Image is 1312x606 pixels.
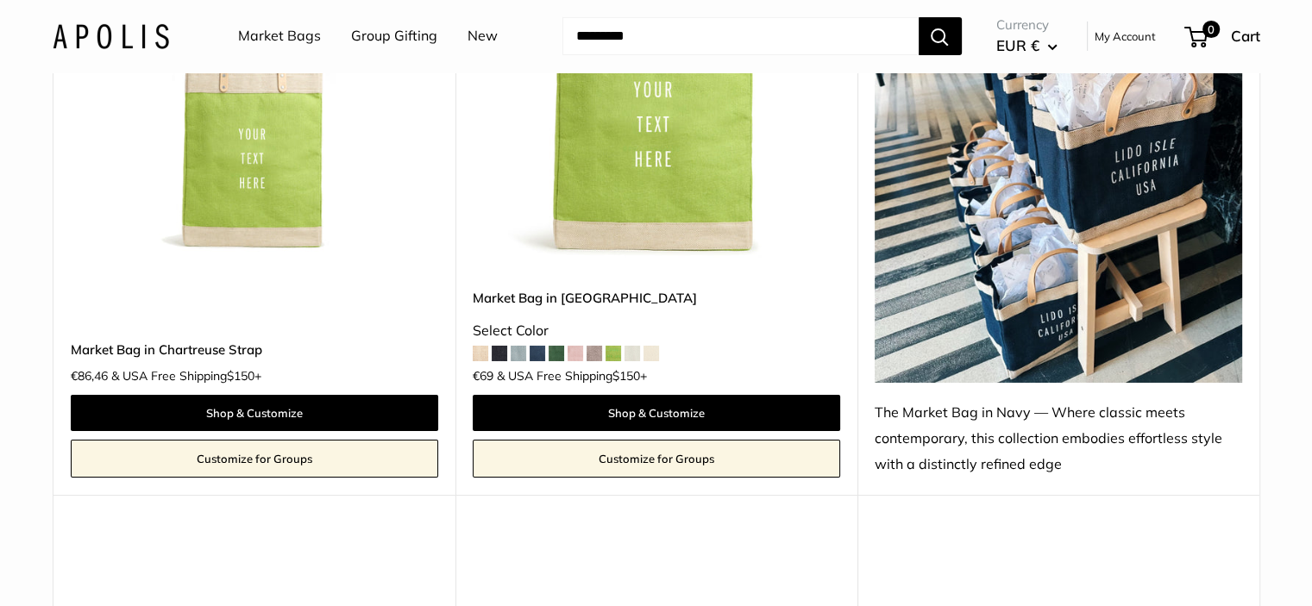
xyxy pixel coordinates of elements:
[473,288,840,308] a: Market Bag in [GEOGRAPHIC_DATA]
[71,395,438,431] a: Shop & Customize
[562,17,919,55] input: Search...
[1186,22,1260,50] a: 0 Cart
[227,368,254,384] span: $150
[473,395,840,431] a: Shop & Customize
[1202,21,1219,38] span: 0
[473,370,493,382] span: €69
[875,400,1242,478] div: The Market Bag in Navy — Where classic meets contemporary, this collection embodies effortless st...
[351,23,437,49] a: Group Gifting
[996,36,1039,54] span: EUR €
[497,370,647,382] span: & USA Free Shipping +
[1095,26,1156,47] a: My Account
[996,32,1058,59] button: EUR €
[53,23,169,48] img: Apolis
[473,440,840,478] a: Customize for Groups
[468,23,498,49] a: New
[1231,27,1260,45] span: Cart
[71,440,438,478] a: Customize for Groups
[111,370,261,382] span: & USA Free Shipping +
[996,13,1058,37] span: Currency
[473,318,840,344] div: Select Color
[612,368,640,384] span: $150
[71,340,438,359] a: Market Bag in Chartreuse Strap
[238,23,321,49] a: Market Bags
[919,17,962,55] button: Search
[71,370,108,382] span: €86,46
